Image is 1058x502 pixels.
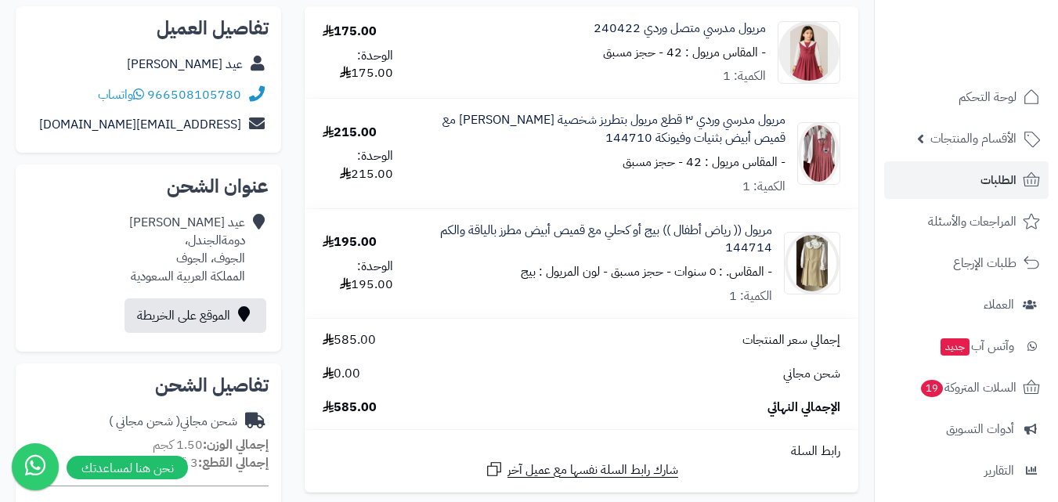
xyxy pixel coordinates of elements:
[521,262,608,281] small: - لون المريول : بيج
[429,222,772,258] a: مريول (( رياض أطفال )) بيج أو كحلي مع قميص أبيض مطرز بالياقة والكم 144714
[928,211,1016,233] span: المراجعات والأسئلة
[919,377,1016,399] span: السلات المتروكة
[921,380,943,397] span: 19
[884,161,1049,199] a: الطلبات
[153,435,269,454] small: 1.50 كجم
[323,47,393,83] div: الوحدة: 175.00
[884,244,1049,282] a: طلبات الإرجاع
[98,85,144,104] a: واتساب
[129,214,245,285] div: عيد [PERSON_NAME] دومةالجندل، الجوف، الجوف المملكة العربية السعودية
[941,338,970,356] span: جديد
[127,55,243,74] a: عيد [PERSON_NAME]
[798,122,840,185] img: 1753443658-IMG_1542-90x90.jpeg
[953,252,1016,274] span: طلبات الإرجاع
[28,177,269,196] h2: عنوان الشحن
[485,460,678,479] a: شارك رابط السلة نفسها مع عميل آخر
[742,178,785,196] div: الكمية: 1
[767,399,840,417] span: الإجمالي النهائي
[28,19,269,38] h2: تفاصيل العميل
[323,331,376,349] span: 585.00
[507,461,678,479] span: شارك رابط السلة نفسها مع عميل آخر
[323,365,360,383] span: 0.00
[884,327,1049,365] a: وآتس آبجديد
[723,67,766,85] div: الكمية: 1
[884,286,1049,323] a: العملاء
[984,460,1014,482] span: التقارير
[594,20,766,38] a: مريول مدرسي متصل وردي 240422
[39,115,241,134] a: [EMAIL_ADDRESS][DOMAIN_NAME]
[323,23,377,41] div: 175.00
[429,111,785,147] a: مريول مدرسي وردي ٣ قطع مريول بتطريز شخصية [PERSON_NAME] مع قميص أبيض بثنيات وفيونكة 144710
[742,331,840,349] span: إجمالي سعر المنتجات
[884,452,1049,489] a: التقارير
[959,86,1016,108] span: لوحة التحكم
[161,453,269,472] small: 3 قطعة
[198,453,269,472] strong: إجمالي القطع:
[323,124,377,142] div: 215.00
[884,203,1049,240] a: المراجعات والأسئلة
[930,128,1016,150] span: الأقسام والمنتجات
[778,21,840,84] img: 1752994913-1000414918-90x90.png
[884,369,1049,406] a: السلات المتروكة19
[603,43,766,62] small: - المقاس مريول : 42 - حجز مسبق
[323,233,377,251] div: 195.00
[203,435,269,454] strong: إجمالي الوزن:
[323,399,377,417] span: 585.00
[623,153,785,172] small: - المقاس مريول : 42 - حجز مسبق
[729,287,772,305] div: الكمية: 1
[783,365,840,383] span: شحن مجاني
[884,410,1049,448] a: أدوات التسويق
[323,258,393,294] div: الوحدة: 195.00
[611,262,772,281] small: - المقاس. : ٥ سنوات - حجز مسبق
[109,413,237,431] div: شحن مجاني
[884,78,1049,116] a: لوحة التحكم
[125,298,266,333] a: الموقع على الخريطة
[109,412,180,431] span: ( شحن مجاني )
[147,85,241,104] a: 966508105780
[946,418,1014,440] span: أدوات التسويق
[785,232,840,294] img: 1753774187-IMG_1979-90x90.jpeg
[311,442,852,460] div: رابط السلة
[939,335,1014,357] span: وآتس آب
[984,294,1014,316] span: العملاء
[980,169,1016,191] span: الطلبات
[28,376,269,395] h2: تفاصيل الشحن
[323,147,393,183] div: الوحدة: 215.00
